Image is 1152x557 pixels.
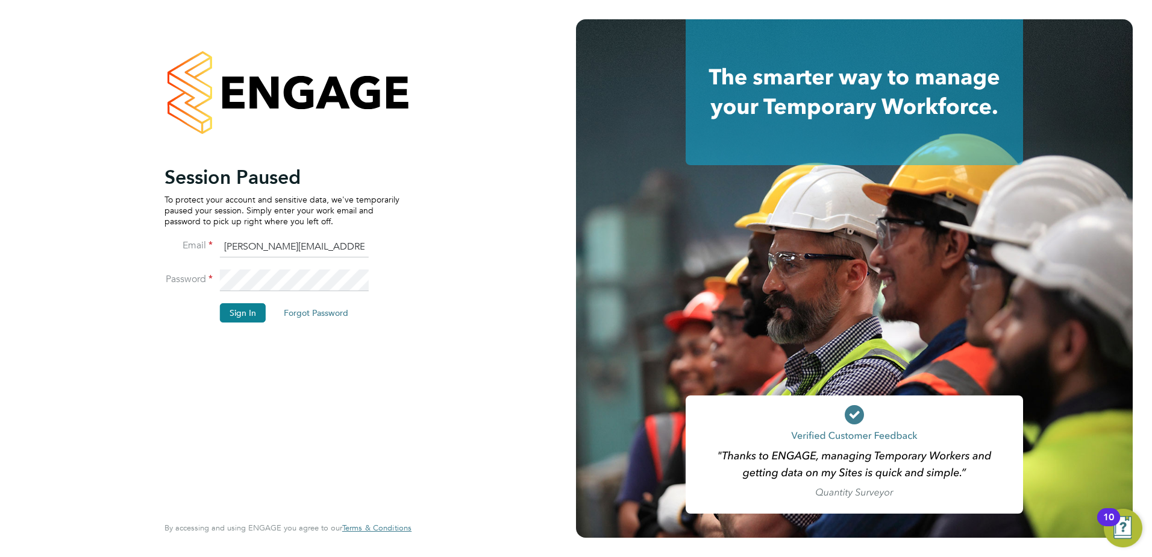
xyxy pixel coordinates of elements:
button: Forgot Password [274,303,358,323]
button: Sign In [220,303,266,323]
span: By accessing and using ENGAGE you agree to our [164,523,412,533]
label: Password [164,273,213,286]
p: To protect your account and sensitive data, we've temporarily paused your session. Simply enter y... [164,194,399,227]
a: Terms & Conditions [342,523,412,533]
input: Enter your work email... [220,236,369,258]
h2: Session Paused [164,165,399,189]
label: Email [164,239,213,252]
button: Open Resource Center, 10 new notifications [1104,509,1142,547]
div: 10 [1103,517,1114,533]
